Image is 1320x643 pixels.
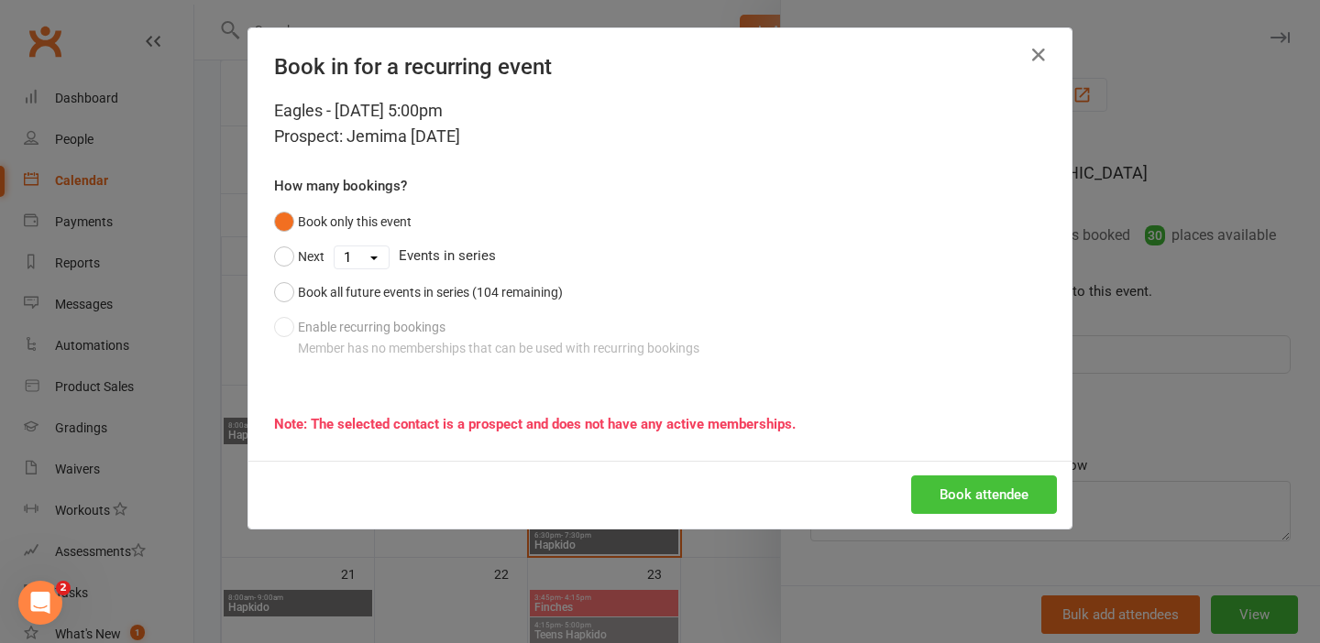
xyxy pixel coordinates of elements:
[274,98,1046,149] div: Eagles - [DATE] 5:00pm Prospect: Jemima [DATE]
[298,282,563,302] div: Book all future events in series (104 remaining)
[1024,40,1053,70] button: Close
[274,413,1046,435] div: Note: The selected contact is a prospect and does not have any active memberships.
[274,275,563,310] button: Book all future events in series (104 remaining)
[274,175,407,197] label: How many bookings?
[274,54,1046,80] h4: Book in for a recurring event
[274,239,324,274] button: Next
[274,239,1046,274] div: Events in series
[56,581,71,595] span: 2
[18,581,62,625] iframe: Intercom live chat
[274,204,412,239] button: Book only this event
[911,475,1057,514] button: Book attendee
